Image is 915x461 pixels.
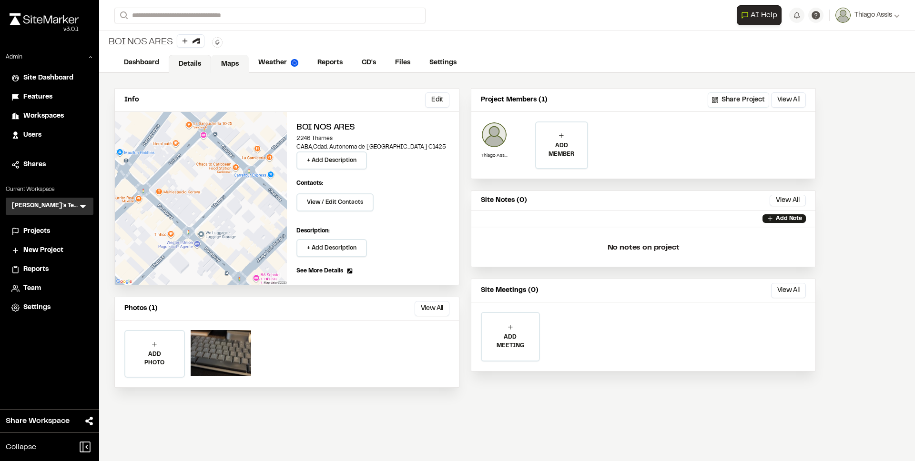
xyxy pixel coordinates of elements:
button: Thiago Assis [835,8,900,23]
button: Search [114,8,132,23]
a: New Project [11,245,88,256]
p: Info [124,95,139,105]
span: Features [23,92,52,102]
span: Site Dashboard [23,73,73,83]
button: View All [771,283,806,298]
p: 2246 Thames [296,134,449,143]
p: Site Meetings (0) [481,285,539,296]
a: Reports [11,264,88,275]
span: Team [23,283,41,294]
span: AI Help [751,10,777,21]
span: Projects [23,226,50,237]
h3: [PERSON_NAME]'s Testing [11,201,78,211]
p: ADD MEMBER [536,141,587,159]
a: Features [11,92,88,102]
img: User [835,8,851,23]
a: Weather [249,54,308,72]
div: Oh geez...please don't... [10,25,79,34]
span: Workspaces [23,111,64,121]
img: rebrand.png [10,13,79,25]
button: View / Edit Contacts [296,193,374,211]
a: Site Dashboard [11,73,88,83]
a: Details [169,55,211,73]
span: New Project [23,245,63,256]
img: Thiago Assis [481,121,508,148]
span: Users [23,130,41,140]
button: Edit Tags [212,37,223,48]
p: No notes on project [479,232,808,263]
span: Settings [23,302,51,313]
p: Site Notes (0) [481,195,527,206]
span: Shares [23,160,46,170]
p: ADD PHOTO [125,350,184,367]
div: BOI NOS ARES [107,34,204,50]
button: + Add Description [296,151,367,170]
p: ADD MEETING [482,333,539,350]
a: CD's [352,54,386,72]
img: precipai.png [291,59,298,67]
button: View All [771,92,806,108]
span: Share Workspace [6,415,70,427]
span: See More Details [296,267,343,275]
a: Dashboard [114,54,169,72]
span: Thiago Assis [854,10,892,20]
button: View All [415,301,449,316]
p: Description: [296,227,449,235]
p: CABA , Cdad. Autónoma de [GEOGRAPHIC_DATA] C1425 [296,143,449,151]
a: Users [11,130,88,140]
a: Files [386,54,420,72]
a: Shares [11,160,88,170]
p: Photos (1) [124,303,158,314]
div: Open AI Assistant [737,5,785,25]
button: Open AI Assistant [737,5,782,25]
p: Current Workspace [6,185,93,194]
span: Collapse [6,441,36,453]
a: Projects [11,226,88,237]
h2: BOI NOS ARES [296,121,449,134]
p: Admin [6,53,22,61]
button: Edit [425,92,449,108]
a: Workspaces [11,111,88,121]
span: Reports [23,264,49,275]
a: Maps [211,55,249,73]
p: Project Members (1) [481,95,548,105]
a: Settings [420,54,466,72]
a: Settings [11,302,88,313]
p: Contacts: [296,179,323,188]
a: Reports [308,54,352,72]
button: + Add Description [296,239,367,257]
p: Add Note [776,214,802,223]
button: View All [770,195,806,206]
p: Thiago Assis [481,152,508,159]
button: Share Project [708,92,769,108]
a: Team [11,283,88,294]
